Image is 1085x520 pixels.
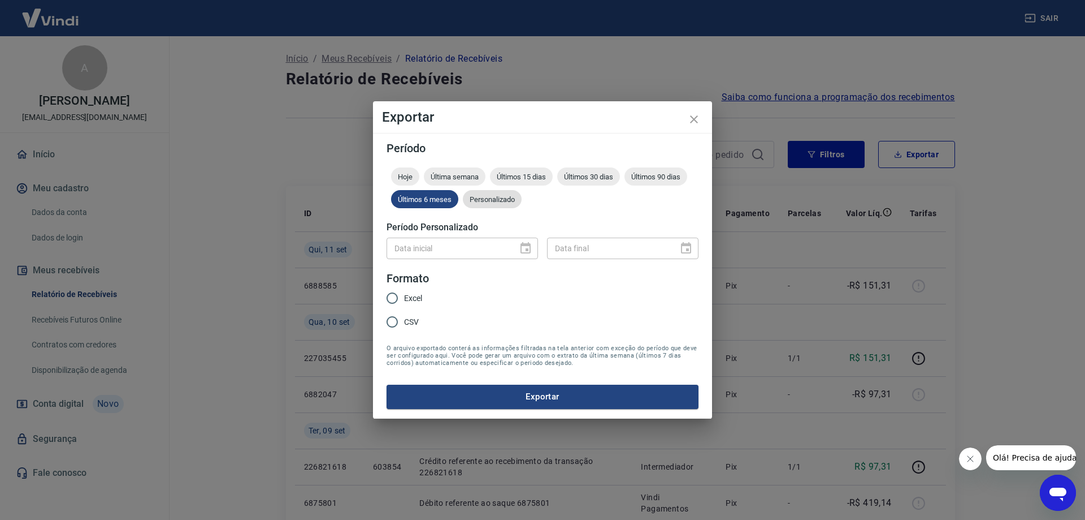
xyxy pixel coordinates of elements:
input: DD/MM/YYYY [387,238,510,259]
div: Últimos 6 meses [391,190,458,208]
span: Últimos 30 dias [557,173,620,181]
span: Últimos 6 meses [391,195,458,204]
input: DD/MM/YYYY [547,238,670,259]
legend: Formato [387,270,429,287]
iframe: Mensagem da empresa [986,445,1076,470]
div: Hoje [391,167,419,186]
button: Exportar [387,385,698,409]
div: Últimos 15 dias [490,167,553,186]
h5: Período Personalizado [387,222,698,233]
span: CSV [404,316,419,328]
span: Últimos 90 dias [624,173,687,181]
span: Excel [404,293,422,304]
iframe: Fechar mensagem [959,448,982,470]
h5: Período [387,143,698,154]
span: Olá! Precisa de ajuda? [7,8,95,17]
button: close [680,106,708,133]
span: Personalizado [463,195,522,204]
div: Personalizado [463,190,522,208]
span: O arquivo exportado conterá as informações filtradas na tela anterior com exceção do período que ... [387,345,698,367]
div: Últimos 90 dias [624,167,687,186]
div: Últimos 30 dias [557,167,620,186]
span: Últimos 15 dias [490,173,553,181]
span: Hoje [391,173,419,181]
span: Última semana [424,173,485,181]
div: Última semana [424,167,485,186]
h4: Exportar [382,110,703,124]
iframe: Botão para abrir a janela de mensagens [1040,475,1076,511]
